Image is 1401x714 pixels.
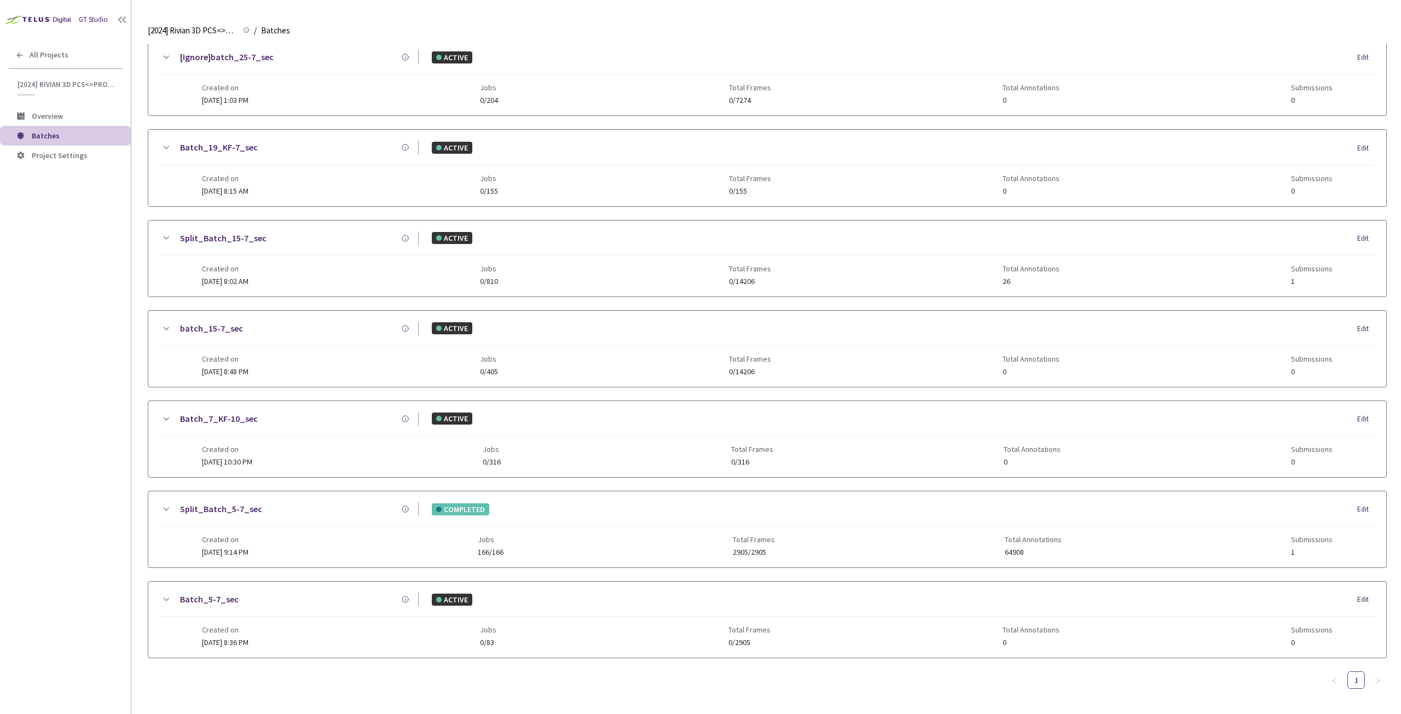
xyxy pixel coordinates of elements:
span: Submissions [1291,174,1333,183]
span: Submissions [1291,445,1333,454]
a: Batch_5-7_sec [180,593,239,606]
span: Created on [202,625,248,634]
div: Split_Batch_15-7_secACTIVEEditCreated on[DATE] 8:02 AMJobs0/810Total Frames0/14206Total Annotatio... [148,220,1386,297]
span: Jobs [480,355,498,363]
a: batch_15-7_sec [180,322,243,335]
span: Project Settings [32,150,88,160]
a: Batch_7_KF-10_sec [180,412,258,426]
span: 0/14206 [729,277,771,286]
span: Jobs [478,535,503,544]
span: Total Annotations [1005,535,1062,544]
button: right [1369,671,1387,689]
span: 0/204 [480,96,498,105]
span: 0/7274 [729,96,771,105]
span: Submissions [1291,264,1333,273]
span: 0 [1003,368,1060,376]
span: 0/810 [480,277,498,286]
span: Created on [202,355,248,363]
div: [Ignore]batch_25-7_secACTIVEEditCreated on[DATE] 1:03 PMJobs0/204Total Frames0/7274Total Annotati... [148,39,1386,115]
span: 0/14206 [729,368,771,376]
span: Jobs [480,625,496,634]
a: 1 [1348,672,1364,688]
span: Submissions [1291,83,1333,92]
span: Created on [202,174,248,183]
span: 0 [1004,458,1061,466]
span: Total Frames [729,83,771,92]
div: Split_Batch_5-7_secCOMPLETEDEditCreated on[DATE] 9:14 PMJobs166/166Total Frames2905/2905Total Ann... [148,491,1386,567]
span: [DATE] 8:36 PM [202,637,248,647]
span: Overview [32,111,63,121]
span: 0 [1291,368,1333,376]
span: Total Frames [728,625,771,634]
span: Total Annotations [1003,355,1060,363]
li: Previous Page [1325,671,1343,689]
span: Batches [32,131,60,141]
span: [DATE] 8:02 AM [202,276,248,286]
div: Edit [1357,323,1375,334]
span: Total Annotations [1004,445,1061,454]
span: Jobs [480,174,498,183]
span: left [1331,677,1338,684]
span: Total Annotations [1003,264,1060,273]
span: [2024] Rivian 3D PCS<>Production [18,80,115,89]
span: [DATE] 10:30 PM [202,457,252,467]
span: 0/405 [480,368,498,376]
div: COMPLETED [432,503,489,515]
span: All Projects [30,50,68,60]
div: Edit [1357,504,1375,515]
span: Created on [202,83,248,92]
span: 26 [1003,277,1060,286]
span: [DATE] 8:48 PM [202,367,248,376]
span: 0/316 [483,458,501,466]
div: ACTIVE [432,594,472,606]
span: 1 [1291,277,1333,286]
span: 0/83 [480,638,496,647]
a: [Ignore]batch_25-7_sec [180,50,274,64]
div: batch_15-7_secACTIVEEditCreated on[DATE] 8:48 PMJobs0/405Total Frames0/14206Total Annotations0Sub... [148,311,1386,387]
button: left [1325,671,1343,689]
span: 166/166 [478,548,503,556]
div: Edit [1357,52,1375,63]
span: Submissions [1291,355,1333,363]
span: 0 [1291,187,1333,195]
span: [DATE] 1:03 PM [202,95,248,105]
span: Batches [261,24,290,37]
div: Edit [1357,233,1375,244]
a: Split_Batch_15-7_sec [180,231,267,245]
li: / [254,24,257,37]
a: Split_Batch_5-7_sec [180,502,262,516]
span: Total Frames [729,264,771,273]
div: ACTIVE [432,142,472,154]
span: Jobs [483,445,501,454]
div: ACTIVE [432,232,472,244]
span: right [1375,677,1381,684]
span: Created on [202,535,248,544]
div: Batch_19_KF-7_secACTIVEEditCreated on[DATE] 8:15 AMJobs0/155Total Frames0/155Total Annotations0Su... [148,130,1386,206]
div: Edit [1357,143,1375,154]
span: Total Frames [733,535,775,544]
span: [DATE] 8:15 AM [202,186,248,196]
div: Edit [1357,414,1375,425]
div: ACTIVE [432,51,472,63]
span: Created on [202,264,248,273]
span: 0 [1003,187,1060,195]
span: Submissions [1291,625,1333,634]
div: Batch_5-7_secACTIVEEditCreated on[DATE] 8:36 PMJobs0/83Total Frames0/2905Total Annotations0Submis... [148,582,1386,658]
div: GT Studio [79,14,108,25]
span: Submissions [1291,535,1333,544]
span: 0 [1291,458,1333,466]
span: Jobs [480,264,498,273]
span: 0/316 [731,458,773,466]
span: Total Frames [731,445,773,454]
span: Created on [202,445,252,454]
div: ACTIVE [432,322,472,334]
span: Total Frames [729,355,771,363]
span: Total Frames [729,174,771,183]
div: Edit [1357,594,1375,605]
span: Total Annotations [1003,83,1060,92]
div: ACTIVE [432,413,472,425]
div: Batch_7_KF-10_secACTIVEEditCreated on[DATE] 10:30 PMJobs0/316Total Frames0/316Total Annotations0S... [148,401,1386,477]
span: Total Annotations [1003,174,1060,183]
span: 0 [1291,638,1333,647]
